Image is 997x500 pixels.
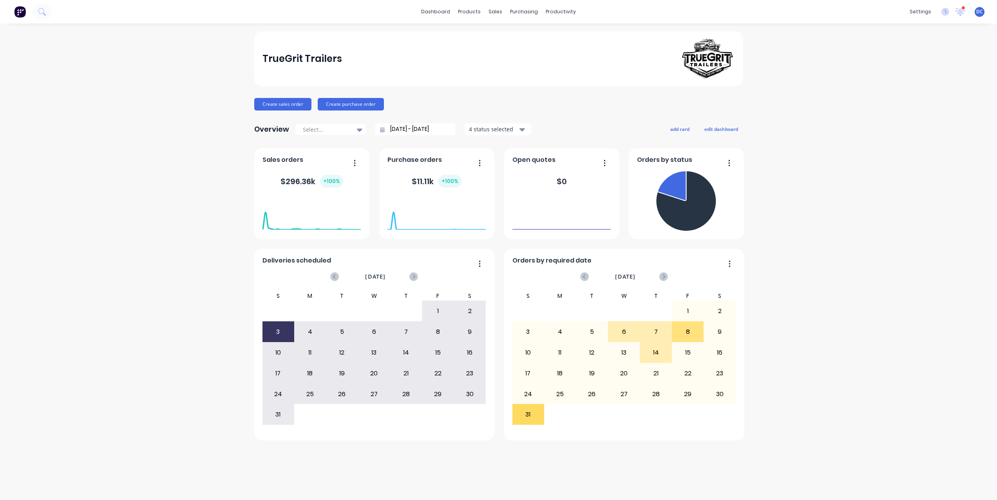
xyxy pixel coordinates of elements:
div: 5 [326,322,358,342]
div: S [454,291,486,301]
div: 6 [358,322,390,342]
div: 6 [608,322,640,342]
div: 26 [576,384,608,404]
div: 24 [512,384,544,404]
div: sales [485,6,506,18]
div: 13 [608,343,640,362]
div: 27 [608,384,640,404]
span: Purchase orders [387,155,442,165]
div: 10 [262,343,294,362]
div: 28 [390,384,422,404]
div: 2 [454,301,485,321]
div: $ 296.36k [280,175,343,188]
div: 13 [358,343,390,362]
div: 4 status selected [469,125,518,133]
span: Orders by status [637,155,692,165]
div: purchasing [506,6,542,18]
div: 17 [512,364,544,383]
div: $ 11.11k [412,175,461,188]
div: 7 [640,322,671,342]
div: 14 [390,343,422,362]
div: 8 [422,322,454,342]
div: 21 [640,364,671,383]
div: 29 [672,384,704,404]
div: 20 [358,364,390,383]
div: S [262,291,294,301]
button: edit dashboard [699,124,743,134]
div: 10 [512,343,544,362]
span: [DATE] [365,272,385,281]
div: 30 [454,384,485,404]
div: 5 [576,322,608,342]
span: [DATE] [615,272,635,281]
div: 4 [295,322,326,342]
div: 3 [512,322,544,342]
div: S [704,291,736,301]
div: 17 [262,364,294,383]
div: 9 [704,322,735,342]
div: + 100 % [438,175,461,188]
div: 15 [672,343,704,362]
div: $ 0 [557,176,567,187]
div: 14 [640,343,671,362]
div: 22 [672,364,704,383]
span: Sales orders [262,155,303,165]
div: 9 [454,322,485,342]
span: DC [976,8,983,15]
div: productivity [542,6,580,18]
div: F [422,291,454,301]
div: + 100 % [320,175,343,188]
div: 23 [704,364,735,383]
span: Open quotes [512,155,555,165]
div: F [672,291,704,301]
img: TrueGrit Trailers [680,37,735,80]
div: settings [906,6,935,18]
div: 19 [576,364,608,383]
div: 24 [262,384,294,404]
div: 25 [545,384,576,404]
div: 18 [545,364,576,383]
button: Create sales order [254,98,311,111]
div: 11 [545,343,576,362]
div: 26 [326,384,358,404]
div: 15 [422,343,454,362]
div: Overview [254,121,289,137]
div: 25 [295,384,326,404]
div: 31 [262,405,294,424]
img: Factory [14,6,26,18]
div: 31 [512,405,544,424]
div: 16 [704,343,735,362]
div: 4 [545,322,576,342]
button: 4 status selected [465,123,531,135]
a: dashboard [417,6,454,18]
div: products [454,6,485,18]
div: 29 [422,384,454,404]
div: 22 [422,364,454,383]
div: 7 [390,322,422,342]
div: 11 [295,343,326,362]
div: 1 [422,301,454,321]
div: 16 [454,343,485,362]
div: S [512,291,544,301]
div: 1 [672,301,704,321]
div: 21 [390,364,422,383]
button: add card [665,124,695,134]
div: 12 [576,343,608,362]
div: 12 [326,343,358,362]
div: M [544,291,576,301]
span: Orders by required date [512,256,592,265]
button: Create purchase order [318,98,384,111]
div: 2 [704,301,735,321]
div: 3 [262,322,294,342]
div: 18 [295,364,326,383]
div: T [640,291,672,301]
div: T [576,291,608,301]
div: 28 [640,384,671,404]
div: TrueGrit Trailers [262,51,342,67]
div: 27 [358,384,390,404]
div: T [326,291,358,301]
div: 20 [608,364,640,383]
div: M [294,291,326,301]
div: W [358,291,390,301]
div: 23 [454,364,485,383]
